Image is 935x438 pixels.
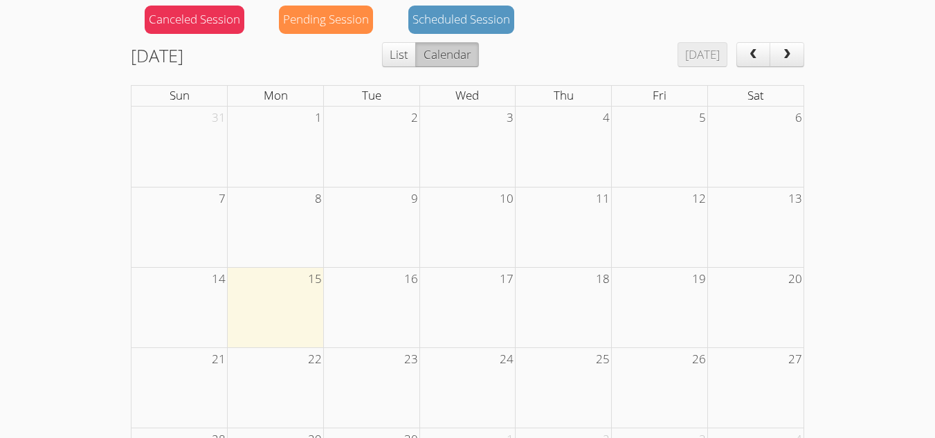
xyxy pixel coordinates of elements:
span: 31 [210,107,227,129]
span: 8 [314,188,323,210]
span: 27 [787,348,804,371]
span: 10 [498,188,515,210]
span: 1 [314,107,323,129]
span: 6 [794,107,804,129]
span: 18 [594,268,611,291]
div: Scheduled Session [408,6,514,34]
button: List [382,42,416,67]
span: 19 [691,268,707,291]
button: next [770,42,804,67]
span: Fri [653,87,666,103]
span: Sat [747,87,764,103]
span: 3 [505,107,515,129]
span: Wed [455,87,479,103]
span: 17 [498,268,515,291]
span: 16 [403,268,419,291]
span: 12 [691,188,707,210]
h2: [DATE] [131,42,183,69]
span: 22 [307,348,323,371]
span: 7 [217,188,227,210]
button: [DATE] [678,42,727,67]
span: 20 [787,268,804,291]
span: 4 [601,107,611,129]
span: 11 [594,188,611,210]
button: Calendar [415,42,478,67]
span: 15 [307,268,323,291]
span: 23 [403,348,419,371]
span: 9 [410,188,419,210]
span: 25 [594,348,611,371]
span: 24 [498,348,515,371]
span: 14 [210,268,227,291]
span: Thu [554,87,574,103]
span: 2 [410,107,419,129]
span: 13 [787,188,804,210]
span: Sun [170,87,190,103]
div: Pending Session [279,6,373,34]
span: 26 [691,348,707,371]
span: 5 [698,107,707,129]
span: Tue [362,87,381,103]
div: Canceled Session [145,6,244,34]
span: Mon [264,87,288,103]
button: prev [736,42,771,67]
span: 21 [210,348,227,371]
